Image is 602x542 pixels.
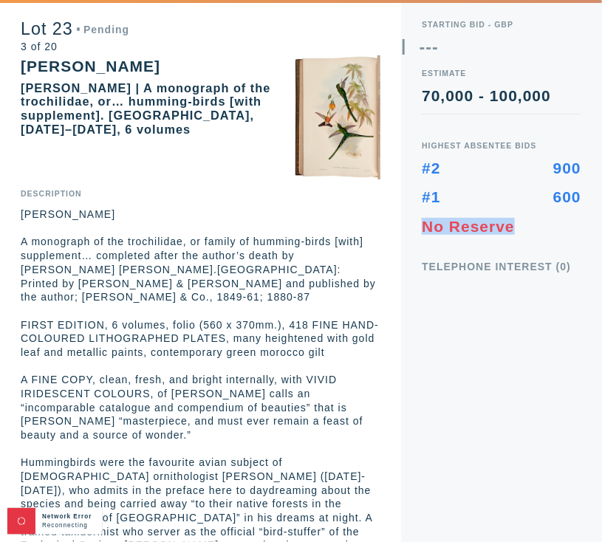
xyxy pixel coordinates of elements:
[422,21,581,29] div: Starting bid - GBP
[21,190,380,198] div: Description
[422,189,440,205] div: #1
[21,235,380,303] p: A monograph of the trochilidae, or family of humming-birds [with] supplement… completed after the...
[42,521,95,530] div: Reconnecting
[422,88,581,103] div: 70,000 - 100,000
[21,264,376,303] em: [GEOGRAPHIC_DATA]: Printed by [PERSON_NAME] & [PERSON_NAME] and published by the author; [PERSON_...
[422,219,515,234] div: No Reserve
[21,81,271,136] div: [PERSON_NAME] | A monograph of the trochilidae, or… humming-birds [with supplement]. [GEOGRAPHIC_...
[77,24,130,35] div: Pending
[422,69,581,78] div: Estimate
[42,512,95,521] div: Network Error
[21,207,380,222] p: [PERSON_NAME]
[21,58,160,75] div: [PERSON_NAME]
[553,160,581,176] div: 900
[21,21,129,38] div: Lot 23
[422,142,581,150] div: Highest Absentee Bids
[21,318,380,360] p: FIRST EDITION, 6 volumes, folio (560 x 370mm.), 418 FINE HAND-COLOURED LITHOGRAPHED PLATES, many ...
[422,261,581,272] div: Telephone Interest (0)
[420,39,439,56] div: ---
[553,189,581,205] div: 600
[422,160,440,176] div: #2
[21,41,129,52] div: 3 of 20
[21,373,380,442] p: A FINE COPY, clean, fresh, and bright internally, with VIVID IRIDESCENT COLOURS, of [PERSON_NAME]...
